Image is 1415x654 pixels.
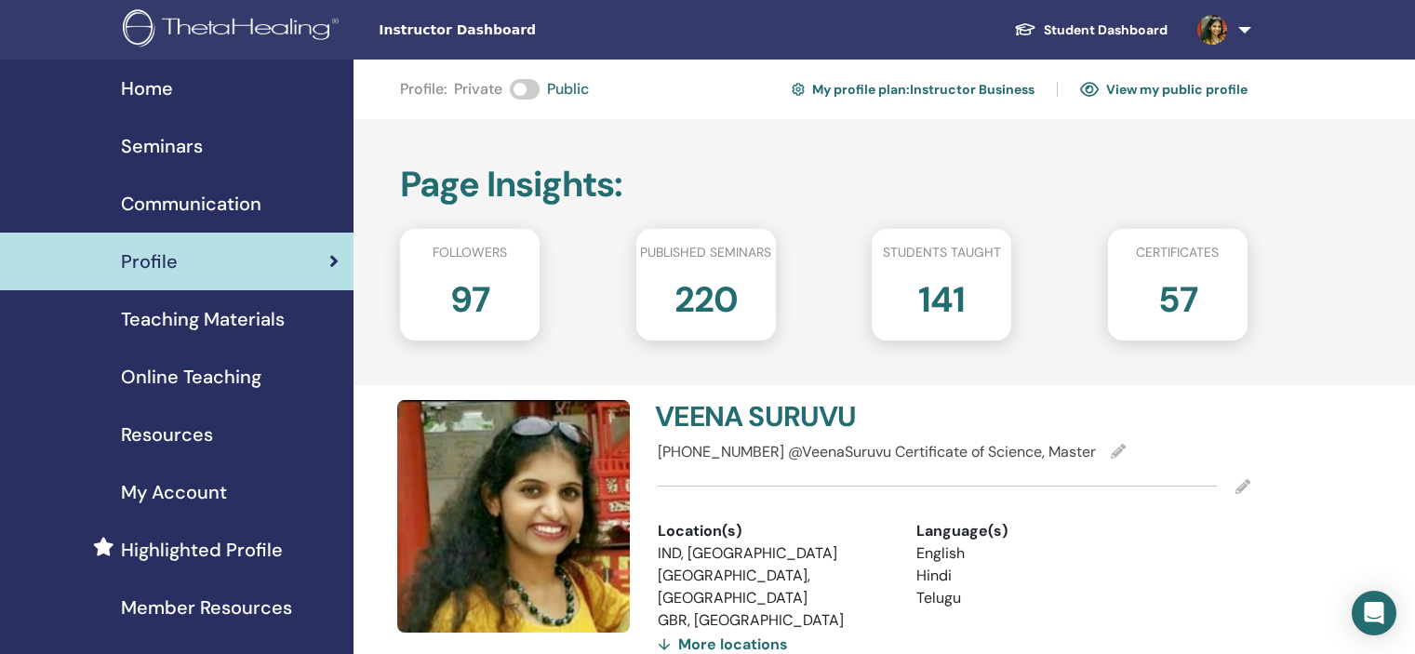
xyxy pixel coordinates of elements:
[121,594,292,621] span: Member Resources
[400,78,447,100] span: Profile :
[1197,15,1227,45] img: default.jpg
[121,478,227,506] span: My Account
[792,74,1035,104] a: My profile plan:Instructor Business
[400,164,1248,207] h2: Page Insights :
[792,80,805,99] img: cog.svg
[121,305,285,333] span: Teaching Materials
[121,536,283,564] span: Highlighted Profile
[1014,21,1036,37] img: graduation-cap-white.svg
[454,78,502,100] span: Private
[433,243,507,262] span: Followers
[918,270,965,322] h2: 141
[123,9,345,51] img: logo.png
[1080,81,1099,98] img: eye.svg
[379,20,658,40] span: Instructor Dashboard
[658,520,741,542] span: Location(s)
[658,542,888,565] li: IND, [GEOGRAPHIC_DATA]
[674,270,738,322] h2: 220
[658,609,888,632] li: GBR, [GEOGRAPHIC_DATA]
[450,270,489,322] h2: 97
[1352,591,1396,635] div: Open Intercom Messenger
[121,420,213,448] span: Resources
[916,542,1147,565] li: English
[658,565,888,609] li: [GEOGRAPHIC_DATA], [GEOGRAPHIC_DATA]
[397,400,630,633] img: default.jpg
[121,363,261,391] span: Online Teaching
[999,13,1182,47] a: Student Dashboard
[916,520,1147,542] div: Language(s)
[547,78,589,100] span: Public
[121,190,261,218] span: Communication
[916,587,1147,609] li: Telugu
[655,400,942,434] h4: VEENA SURUVU
[1158,270,1197,322] h2: 57
[1080,74,1248,104] a: View my public profile
[121,74,173,102] span: Home
[658,442,1096,461] span: [PHONE_NUMBER] @VeenaSuruvu Certificate of Science, Master
[1136,243,1219,262] span: Certificates
[883,243,1001,262] span: Students taught
[121,247,178,275] span: Profile
[916,565,1147,587] li: Hindi
[640,243,771,262] span: Published seminars
[121,132,203,160] span: Seminars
